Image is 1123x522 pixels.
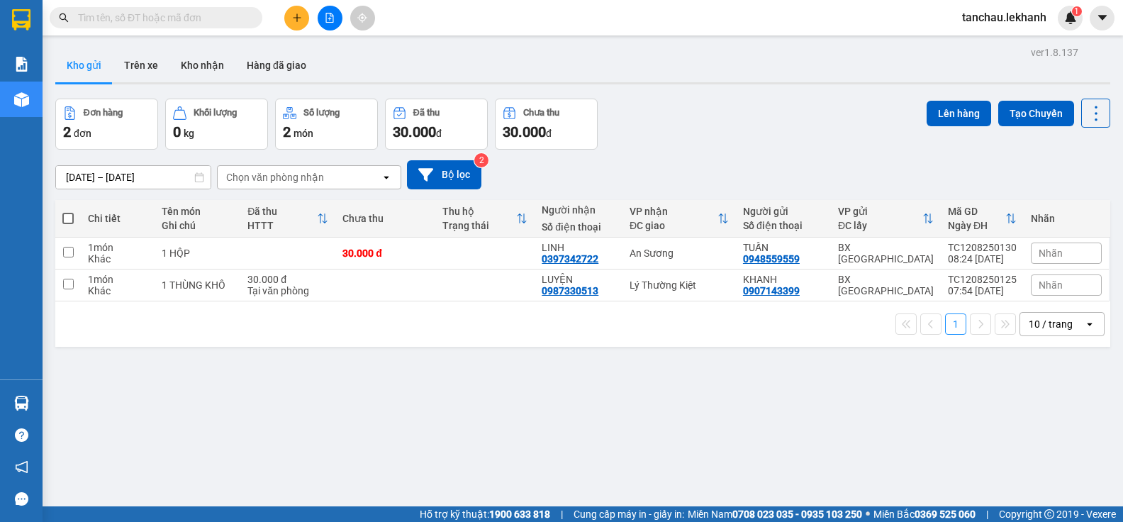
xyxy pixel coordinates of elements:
[948,242,1017,253] div: TC1208250130
[247,220,317,231] div: HTTT
[474,153,488,167] sup: 2
[630,279,729,291] div: Lý Thường Kiệt
[342,213,428,224] div: Chưa thu
[1039,279,1063,291] span: Nhãn
[247,206,317,217] div: Đã thu
[948,274,1017,285] div: TC1208250125
[1029,317,1073,331] div: 10 / trang
[240,200,335,238] th: Toggle SortBy
[162,206,233,217] div: Tên món
[88,253,147,265] div: Khác
[14,92,29,107] img: warehouse-icon
[15,460,28,474] span: notification
[866,511,870,517] span: ⚪️
[945,313,966,335] button: 1
[235,48,318,82] button: Hàng đã giao
[927,101,991,126] button: Lên hàng
[55,99,158,150] button: Đơn hàng2đơn
[55,48,113,82] button: Kho gửi
[743,253,800,265] div: 0948559559
[542,285,598,296] div: 0987330513
[247,285,328,296] div: Tại văn phòng
[743,220,824,231] div: Số điện thoại
[838,220,922,231] div: ĐC lấy
[194,108,237,118] div: Khối lượng
[688,506,862,522] span: Miền Nam
[948,220,1005,231] div: Ngày ĐH
[523,108,559,118] div: Chưa thu
[951,9,1058,26] span: tanchau.lekhanh
[574,506,684,522] span: Cung cấp máy in - giấy in:
[435,200,535,238] th: Toggle SortBy
[407,160,481,189] button: Bộ lọc
[284,6,309,30] button: plus
[413,108,440,118] div: Đã thu
[283,123,291,140] span: 2
[986,506,988,522] span: |
[1031,45,1078,60] div: ver 1.8.137
[325,13,335,23] span: file-add
[561,506,563,522] span: |
[630,220,717,231] div: ĐC giao
[1044,509,1054,519] span: copyright
[247,274,328,285] div: 30.000 đ
[743,206,824,217] div: Người gửi
[546,128,552,139] span: đ
[184,128,194,139] span: kg
[162,279,233,291] div: 1 THÙNG KHÔ
[948,285,1017,296] div: 07:54 [DATE]
[442,220,517,231] div: Trạng thái
[1090,6,1114,30] button: caret-down
[622,200,736,238] th: Toggle SortBy
[915,509,976,520] strong: 0369 525 060
[113,48,169,82] button: Trên xe
[838,206,922,217] div: VP gửi
[1072,6,1082,16] sup: 1
[873,506,976,522] span: Miền Bắc
[1064,11,1077,24] img: icon-new-feature
[173,123,181,140] span: 0
[436,128,442,139] span: đ
[630,248,729,259] div: An Sương
[542,204,615,216] div: Người nhận
[292,13,302,23] span: plus
[503,123,546,140] span: 30.000
[743,285,800,296] div: 0907143399
[74,128,91,139] span: đơn
[831,200,941,238] th: Toggle SortBy
[948,253,1017,265] div: 08:24 [DATE]
[78,10,245,26] input: Tìm tên, số ĐT hoặc mã đơn
[542,274,615,285] div: LUYỆN
[350,6,375,30] button: aim
[542,253,598,265] div: 0397342722
[630,206,717,217] div: VP nhận
[169,48,235,82] button: Kho nhận
[63,123,71,140] span: 2
[162,220,233,231] div: Ghi chú
[59,13,69,23] span: search
[15,428,28,442] span: question-circle
[948,206,1005,217] div: Mã GD
[495,99,598,150] button: Chưa thu30.000đ
[15,492,28,506] span: message
[489,509,550,520] strong: 1900 633 818
[420,506,550,522] span: Hỗ trợ kỹ thuật:
[88,242,147,253] div: 1 món
[1039,248,1063,259] span: Nhãn
[88,285,147,296] div: Khác
[357,13,367,23] span: aim
[381,172,392,183] svg: open
[84,108,123,118] div: Đơn hàng
[1096,11,1109,24] span: caret-down
[838,242,934,265] div: BX [GEOGRAPHIC_DATA]
[385,99,488,150] button: Đã thu30.000đ
[162,248,233,259] div: 1 HỘP
[838,274,934,296] div: BX [GEOGRAPHIC_DATA]
[1084,318,1095,330] svg: open
[743,274,824,285] div: KHANH
[542,242,615,253] div: LINH
[542,221,615,233] div: Số điện thoại
[732,509,862,520] strong: 0708 023 035 - 0935 103 250
[342,248,428,259] div: 30.000 đ
[165,99,268,150] button: Khối lượng0kg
